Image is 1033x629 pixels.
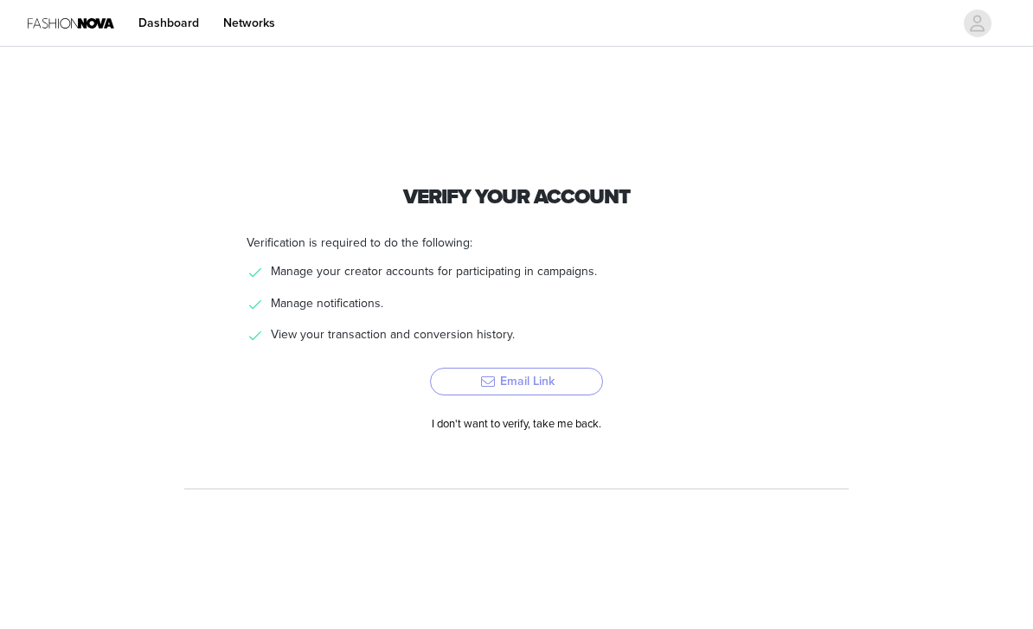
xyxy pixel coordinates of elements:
img: Fashion Nova Logo [28,3,114,42]
p: Manage your creator accounts for participating in campaigns. [271,262,786,280]
a: I don't want to verify, take me back. [432,416,601,433]
p: Manage notifications. [271,294,786,312]
p: Verification is required to do the following: [247,234,786,252]
div: avatar [969,10,985,37]
a: Dashboard [128,3,209,42]
h1: Verify Your Account [205,182,828,213]
button: Email Link [430,368,603,395]
a: Networks [213,3,286,42]
p: View your transaction and conversion history. [271,325,786,343]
